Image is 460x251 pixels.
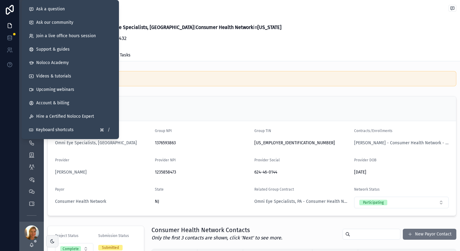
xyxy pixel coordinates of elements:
[47,24,281,31] p: New Enrollment Project: | in
[36,60,69,66] span: Noloco Academy
[24,43,117,56] a: Support & guides
[36,6,65,12] span: Ask a question
[36,113,94,120] span: Hire a Certified Noloco Expert
[257,24,281,30] strong: [US_STATE]
[36,87,74,93] span: Upcoming webinars
[24,56,117,70] a: Noloco Academy
[254,169,349,175] span: 624-46-0144
[36,20,73,26] span: Ask our community
[155,169,250,175] span: 1235858473
[354,158,376,162] span: Provider DOB
[19,35,44,222] div: scrollable content
[55,169,87,175] a: [PERSON_NAME]
[155,158,176,162] span: Provider NPI
[55,187,64,192] span: Payor
[24,83,117,96] a: Upcoming webinars
[55,234,78,238] span: Project Status
[47,15,281,24] h1: 👤Enrollment
[106,127,111,132] span: /
[24,123,117,137] button: Keyboard shortcuts/
[363,200,384,205] div: Participating
[155,187,164,192] span: State
[354,187,380,192] span: Network Status
[354,140,449,146] a: [PERSON_NAME] - Consumer Health Network - [GEOGRAPHIC_DATA] | 19432
[55,199,106,205] a: Consumer Health Network
[36,73,71,79] span: Videos & tutorials
[120,50,131,62] a: Tasks
[36,46,70,52] span: Support & guides
[101,24,194,30] strong: Omni Eye Specialists, [GEOGRAPHIC_DATA]
[98,234,129,238] span: Submission Status
[354,129,392,133] span: Contracts/Enrollments
[24,70,117,83] a: Videos & tutorials
[196,24,253,30] strong: Consumer Health Network
[55,140,137,146] a: Omni Eye Specialists, [GEOGRAPHIC_DATA]
[24,29,117,43] a: Join a live office hours session
[36,127,74,133] span: Keyboard shortcuts
[120,52,131,58] span: Tasks
[354,197,449,208] button: Select Button
[403,229,456,240] button: New Payor Contact
[24,2,117,16] button: Ask a question
[152,235,282,241] em: Only the first 3 contacts are shown, click 'Next' to see more.
[24,16,117,29] a: Ask our community
[155,140,250,146] span: 1376593863
[55,158,69,162] span: Provider
[254,129,271,133] span: Group TIN
[254,199,349,205] a: Omni Eye Specialists, PA - Consumer Health Network - [GEOGRAPHIC_DATA] | 19430
[102,245,119,250] div: Submitted
[254,158,280,162] span: Provider Social
[36,33,96,39] span: Join a live office hours session
[36,100,69,106] span: Account & billing
[47,35,281,42] p: piePro-PRJ-13732 | piePro-C/E-19432
[254,140,349,146] span: [US_EMPLOYER_IDENTIFICATION_NUMBER]
[24,110,117,123] button: Hire a Certified Noloco Expert
[155,199,159,205] span: NJ
[354,169,449,175] span: [DATE]
[155,129,172,133] span: Group NPI
[61,76,451,81] h5: This Project has been closed.
[254,187,294,192] span: Related Group Contract
[152,226,282,234] h1: Consumer Health Network Contacts
[24,96,117,110] a: Account & billing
